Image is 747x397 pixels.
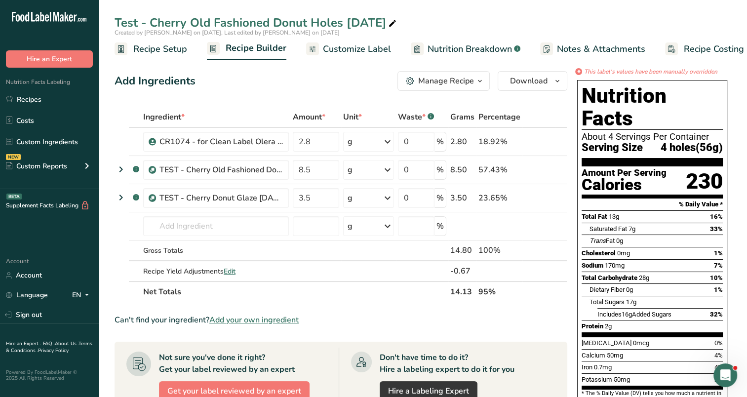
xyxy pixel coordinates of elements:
span: 17g [626,298,636,306]
div: Calories [582,178,667,192]
span: 50mg [607,352,623,359]
th: 95% [476,281,522,302]
a: About Us . [55,340,79,347]
div: NEW [6,154,21,160]
div: Not sure you've done it right? Get your label reviewed by an expert [159,352,295,375]
i: Trans [590,237,606,244]
div: Gross Totals [143,245,289,256]
span: Recipe Setup [133,42,187,56]
span: 0mg [617,249,630,257]
span: Cholesterol [582,249,616,257]
span: 50mg [614,376,630,383]
span: 7% [714,262,723,269]
span: Unit [343,111,362,123]
span: Created by [PERSON_NAME] on [DATE], Last edited by [PERSON_NAME] on [DATE] [115,29,340,37]
span: Recipe Builder [226,41,286,55]
div: 14.80 [450,244,474,256]
span: Download [510,75,548,87]
span: 1% [714,286,723,293]
iframe: Intercom live chat [713,363,737,387]
th: Net Totals [141,281,448,302]
button: Hire an Expert [6,50,93,68]
span: 13g [609,213,619,220]
button: Download [498,71,567,91]
span: 0g [626,286,633,293]
span: Iron [582,363,592,371]
div: EN [72,289,93,301]
div: 3.50 [450,192,474,204]
span: Total Fat [582,213,607,220]
span: [MEDICAL_DATA] [582,339,631,347]
div: Waste [398,111,434,123]
div: g [348,192,353,204]
div: 23.65% [478,192,520,204]
a: Privacy Policy [38,347,69,354]
h1: Nutrition Facts [582,84,723,130]
section: % Daily Value * [582,198,723,210]
span: Ingredient [143,111,185,123]
div: Test - Cherry Old Fashioned Donut Holes [DATE] [115,14,398,32]
div: g [348,220,353,232]
span: Edit [224,267,236,276]
a: Terms & Conditions . [6,340,92,354]
span: 1% [714,249,723,257]
span: Fat [590,237,615,244]
a: Nutrition Breakdown [411,38,520,60]
a: Recipe Costing [665,38,744,60]
span: Serving Size [582,142,643,154]
span: 0g [616,237,623,244]
img: Sub Recipe [149,195,156,202]
span: 170mg [605,262,625,269]
div: Manage Recipe [418,75,474,87]
span: Grams [450,111,474,123]
span: Saturated Fat [590,225,627,233]
span: Includes Added Sugars [597,311,671,318]
div: CR1074 - for Clean Label Olera High Ratio Cake & Icing Shortening [159,136,283,148]
button: Manage Recipe [397,71,490,91]
span: Sodium [582,262,603,269]
span: 32% [710,311,723,318]
div: 2.80 [450,136,474,148]
div: BETA [6,194,22,199]
a: Hire an Expert . [6,340,41,347]
div: Powered By FoodLabelMaker © 2025 All Rights Reserved [6,369,93,381]
span: 2g [605,322,612,330]
img: Sub Recipe [149,166,156,174]
span: Notes & Attachments [557,42,645,56]
span: Calcium [582,352,605,359]
span: 4% [714,352,723,359]
span: Customize Label [323,42,391,56]
span: Get your label reviewed by an expert [167,385,301,397]
a: Language [6,286,48,304]
span: Nutrition Breakdown [428,42,512,56]
div: Custom Reports [6,161,67,171]
div: g [348,164,353,176]
div: 100% [478,244,520,256]
span: Percentage [478,111,520,123]
span: Protein [582,322,603,330]
div: -0.67 [450,265,474,277]
div: 57.43% [478,164,520,176]
span: 16g [622,311,632,318]
a: FAQ . [43,340,55,347]
span: 16% [710,213,723,220]
span: Potassium [582,376,612,383]
a: Recipe Builder [207,37,286,61]
span: 0.7mg [594,363,612,371]
div: Add Ingredients [115,73,196,89]
div: 8.50 [450,164,474,176]
input: Add Ingredient [143,216,289,236]
span: Total Carbohydrate [582,274,637,281]
a: Notes & Attachments [540,38,645,60]
span: Amount [293,111,325,123]
span: 0mcg [633,339,649,347]
span: 0% [714,339,723,347]
span: 10% [710,274,723,281]
a: Customize Label [306,38,391,60]
i: This label's values have been manually overridden [584,67,717,76]
span: 4 holes(56g) [661,142,723,154]
th: 14.13 [448,281,476,302]
div: g [348,136,353,148]
span: Total Sugars [590,298,625,306]
div: Recipe Yield Adjustments [143,266,289,277]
